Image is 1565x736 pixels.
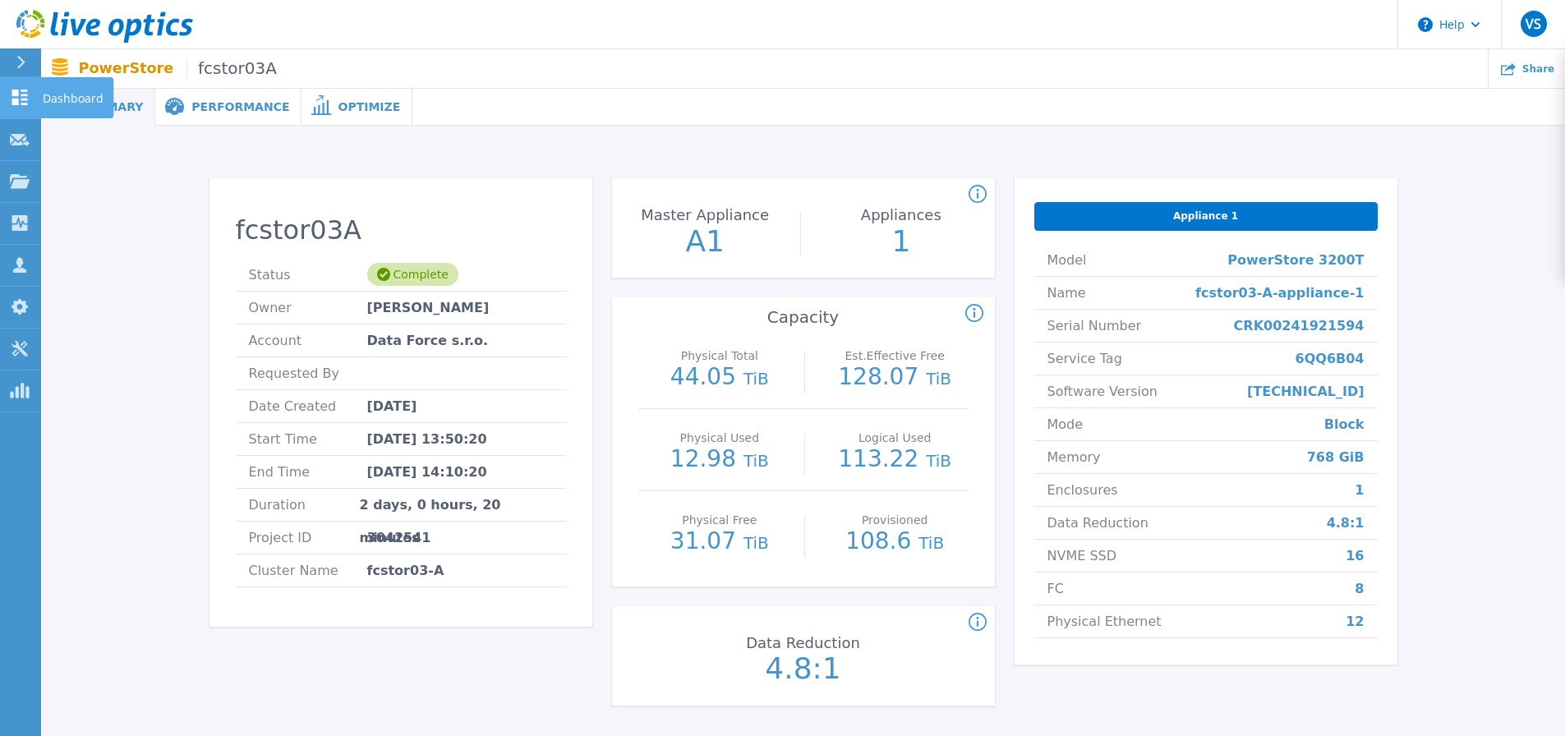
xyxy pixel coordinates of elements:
span: Name [1047,277,1086,309]
span: FC [1047,573,1064,605]
span: 16 [1346,540,1364,572]
p: Provisioned [826,514,964,526]
span: TiB [926,369,951,389]
span: TiB [743,533,769,553]
p: Logical Used [826,432,964,444]
p: 44.05 [647,366,794,390]
p: Data Reduction [715,636,891,651]
span: Block [1324,408,1365,440]
span: Software Version [1047,375,1158,407]
span: [PERSON_NAME] [367,292,490,324]
span: Memory [1047,441,1101,473]
p: Dashboard [43,77,104,120]
p: Physical Used [650,432,789,444]
span: 768 GiB [1307,441,1365,473]
p: 128.07 [822,366,969,390]
span: Project ID [249,522,367,554]
span: CRK00241921594 [1234,310,1365,342]
span: NVME SSD [1047,540,1117,572]
span: Performance [191,101,289,113]
span: Status [249,259,367,291]
span: Data Reduction [1047,507,1148,539]
span: Service Tag [1047,343,1122,375]
span: 4.8:1 [1327,507,1365,539]
p: 108.6 [822,530,969,554]
span: Mode [1047,408,1084,440]
span: TiB [918,533,944,553]
span: 12 [1346,605,1364,637]
span: 1 [1355,474,1364,506]
span: 2 days, 0 hours, 20 minutes [360,489,553,521]
span: Appliance 1 [1173,209,1238,223]
p: PowerStore [79,59,277,78]
span: fcstor03A [186,59,277,78]
span: Optimize [338,101,400,113]
span: TiB [743,451,769,471]
span: Account [249,324,367,356]
p: 1 [809,227,993,256]
span: Start Time [249,423,367,455]
span: TiB [743,369,769,389]
span: [DATE] 14:10:20 [367,456,487,488]
span: VS [1526,17,1541,30]
span: TiB [926,451,951,471]
span: Data Force s.r.o. [367,324,489,356]
span: Physical Ethernet [1047,605,1162,637]
span: [TECHNICAL_ID] [1247,375,1365,407]
span: Model [1047,244,1087,276]
span: Requested By [249,357,367,389]
p: Appliances [813,208,989,223]
p: Master Appliance [617,208,793,223]
span: [DATE] 13:50:20 [367,423,487,455]
span: Duration [249,489,360,521]
p: 31.07 [647,530,794,554]
span: End Time [249,456,367,488]
span: fcstor03-A [367,554,444,586]
span: 6QQ6B04 [1296,343,1365,375]
p: Physical Total [650,350,789,361]
div: Complete [367,263,458,286]
span: [DATE] [367,390,417,422]
h2: fcstor03A [236,215,566,246]
p: 12.98 [647,448,794,472]
p: Physical Free [650,514,789,526]
span: Share [1522,64,1554,74]
p: 113.22 [822,448,969,472]
p: A1 [613,227,797,256]
span: fcstor03-A-appliance-1 [1195,277,1364,309]
span: Owner [249,292,367,324]
span: Serial Number [1047,310,1142,342]
p: 4.8:1 [711,654,895,683]
span: 3042541 [367,522,431,554]
span: 8 [1355,573,1364,605]
span: Enclosures [1047,474,1118,506]
span: Cluster Name [249,554,367,586]
span: PowerStore 3200T [1227,244,1364,276]
span: Date Created [249,390,367,422]
p: Est.Effective Free [826,350,964,361]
